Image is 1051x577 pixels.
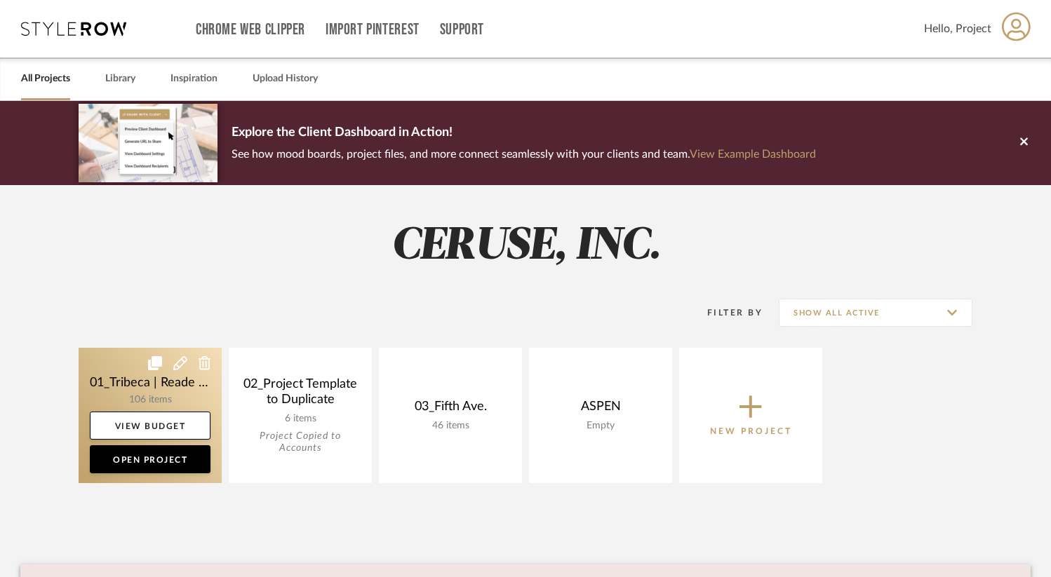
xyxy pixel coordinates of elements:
div: 46 items [390,420,511,432]
a: Upload History [253,69,318,88]
h2: CERUSE, INC. [20,220,1031,273]
div: 03_Fifth Ave. [390,399,511,420]
a: Import Pinterest [326,24,420,36]
a: Inspiration [170,69,217,88]
a: Chrome Web Clipper [196,24,305,36]
div: 02_Project Template to Duplicate [240,376,361,413]
div: 6 items [240,413,361,425]
p: New Project [710,424,792,438]
div: Empty [540,420,661,432]
div: Filter By [689,306,763,320]
a: Library [105,69,135,88]
button: New Project [679,348,822,483]
a: Open Project [90,445,210,473]
img: d5d033c5-7b12-40c2-a960-1ecee1989c38.png [79,104,217,182]
a: All Projects [21,69,70,88]
a: View Budget [90,412,210,440]
div: ASPEN [540,399,661,420]
p: See how mood boards, project files, and more connect seamlessly with your clients and team. [232,144,816,164]
div: Project Copied to Accounts [240,430,361,454]
a: View Example Dashboard [690,149,816,160]
span: Hello, Project [924,20,991,37]
a: Support [440,24,484,36]
p: Explore the Client Dashboard in Action! [232,122,816,144]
